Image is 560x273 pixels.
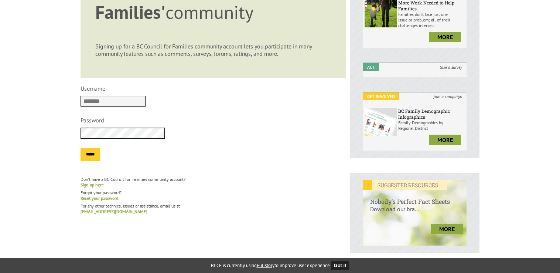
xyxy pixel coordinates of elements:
p: Signing up for a BC Council for Families community account lets you participate in many community... [95,43,331,57]
em: SUGGESTED RESOURCES [363,180,447,190]
p: Download our bra... [363,205,467,220]
a: Fullstory [257,262,274,269]
button: Got it [331,261,349,270]
p: Families don’t face just one issue or problem; all of their challenges intersect. [398,11,465,28]
p: Family Demographics by Regional District [398,120,465,131]
a: more [429,32,461,42]
a: more [431,224,463,234]
label: Password [81,117,104,124]
a: [EMAIL_ADDRESS][DOMAIN_NAME] [81,209,147,214]
i: join a campaign [429,92,467,100]
i: take a survey [435,63,467,71]
a: Sign up here [81,182,104,188]
a: Reset your password [81,195,118,201]
p: Don't have a BC Council for Families community account? [81,176,346,188]
a: more [429,135,461,145]
h6: BC Family Demographic Infographics [398,108,465,120]
label: Username [81,85,105,92]
p: For any other technical issues or assistance, email us at [81,203,346,214]
em: Act [363,63,379,71]
p: Forgot your password? [81,190,346,201]
em: Get Involved [363,92,399,100]
h6: Nobody's Perfect Fact Sheets [363,190,467,205]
